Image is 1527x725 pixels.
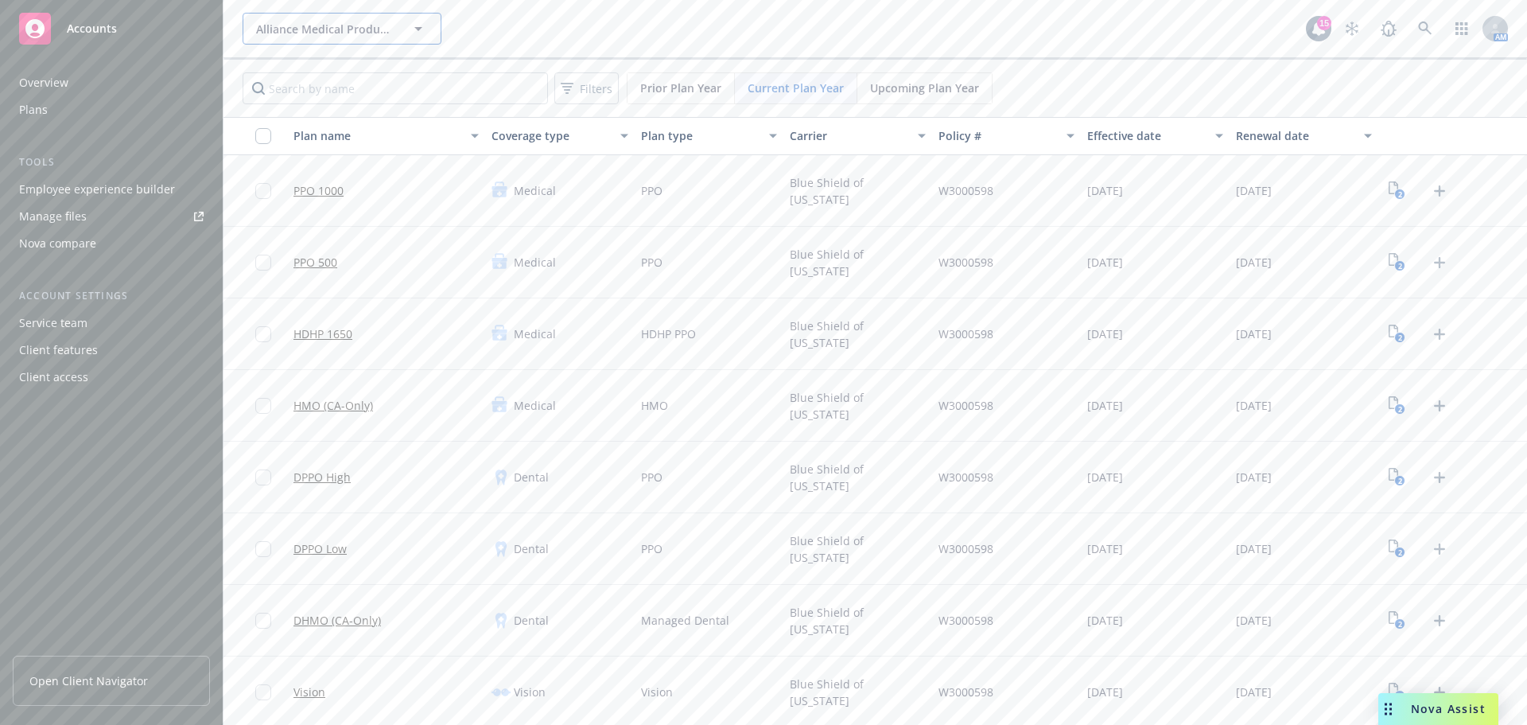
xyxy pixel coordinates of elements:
[790,604,926,637] span: Blue Shield of [US_STATE]
[1087,130,1206,142] div: Effective date
[641,540,662,557] span: PPO
[255,470,271,485] input: Toggle Row Selected
[13,97,210,123] a: Plans
[558,77,616,100] span: Filters
[1087,254,1123,271] span: [DATE]
[293,612,381,629] a: DHMO (CA-Only)
[1446,13,1478,45] a: Switch app
[932,117,1081,155] button: Policy #
[1385,250,1410,275] a: View Plan Documents
[635,117,783,155] button: Plan type
[580,80,612,97] span: Filters
[1236,612,1272,629] span: [DATE]
[1427,393,1452,419] a: Upload Plan Documents
[790,318,926,351] span: Blue Shield of [US_STATE]
[256,21,394,37] span: Alliance Medical Products, Inc.
[19,231,96,256] div: Nova compare
[485,117,634,155] button: Coverage type
[1236,182,1272,199] span: [DATE]
[67,22,117,35] span: Accounts
[783,117,932,155] button: Carrier
[243,13,441,45] button: Alliance Medical Products, Inc.
[1378,693,1398,725] div: Drag to move
[1230,117,1378,155] button: Renewal date
[13,154,210,170] div: Tools
[293,540,347,557] a: DPPO Low
[790,174,926,208] span: Blue Shield of [US_STATE]
[255,255,271,271] input: Toggle Row Selected
[1398,548,1402,558] text: 2
[1398,619,1402,630] text: 2
[29,672,148,689] span: Open Client Navigator
[243,72,548,104] input: Search by name
[1427,250,1452,275] a: Upload Plan Documents
[790,246,926,279] span: Blue Shield of [US_STATE]
[641,325,696,342] span: HDHP PPO
[1385,680,1410,705] a: View Plan Documents
[1087,540,1123,557] span: [DATE]
[1398,404,1402,415] text: 2
[790,130,908,142] div: Carrier
[1427,608,1452,633] a: Upload Plan Documents
[1427,680,1452,705] a: Upload Plan Documents
[1385,536,1410,562] a: View Plan Documents
[287,117,485,155] button: Plan name
[13,288,210,304] div: Account settings
[790,676,926,709] span: Blue Shield of [US_STATE]
[13,6,210,51] a: Accounts
[1236,130,1354,142] div: Renewal date
[938,254,993,271] span: W3000598
[19,204,87,229] div: Manage files
[641,254,662,271] span: PPO
[1385,393,1410,419] a: View Plan Documents
[19,364,88,390] div: Client access
[13,310,210,336] a: Service team
[13,364,210,390] a: Client access
[748,80,844,96] span: Current Plan Year
[938,684,993,700] span: W3000598
[293,182,344,199] a: PPO 1000
[255,398,271,414] input: Toggle Row Selected
[1427,465,1452,490] a: Upload Plan Documents
[1385,322,1410,347] a: View Plan Documents
[1087,325,1123,342] span: [DATE]
[938,397,993,414] span: W3000598
[1398,476,1402,486] text: 2
[938,325,993,342] span: W3000598
[1317,16,1331,30] div: 15
[1373,13,1405,45] a: Report a Bug
[255,326,271,342] input: Toggle Row Selected
[1385,178,1410,204] a: View Plan Documents
[1427,536,1452,562] a: Upload Plan Documents
[1385,465,1410,490] a: View Plan Documents
[938,182,993,199] span: W3000598
[1236,469,1272,485] span: [DATE]
[1398,261,1402,271] text: 2
[1087,612,1123,629] span: [DATE]
[1087,182,1123,199] span: [DATE]
[1385,608,1410,633] a: View Plan Documents
[554,72,619,104] button: Filters
[790,461,926,494] span: Blue Shield of [US_STATE]
[293,469,351,485] a: DPPO High
[19,310,87,336] div: Service team
[514,254,556,271] span: Medical
[19,177,175,202] div: Employee experience builder
[255,684,271,700] input: Toggle Row Selected
[13,204,210,229] a: Manage files
[641,397,668,414] span: HMO
[640,80,721,96] span: Prior Plan Year
[293,130,461,142] div: Plan name
[19,337,98,363] div: Client features
[492,130,610,142] div: Coverage type
[255,613,271,629] input: Toggle Row Selected
[293,325,352,342] a: HDHP 1650
[514,612,549,629] span: Dental
[1336,13,1368,45] a: Stop snowing
[938,612,993,629] span: W3000598
[1236,540,1272,557] span: [DATE]
[1087,684,1123,700] span: [DATE]
[514,325,556,342] span: Medical
[641,182,662,199] span: PPO
[13,337,210,363] a: Client features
